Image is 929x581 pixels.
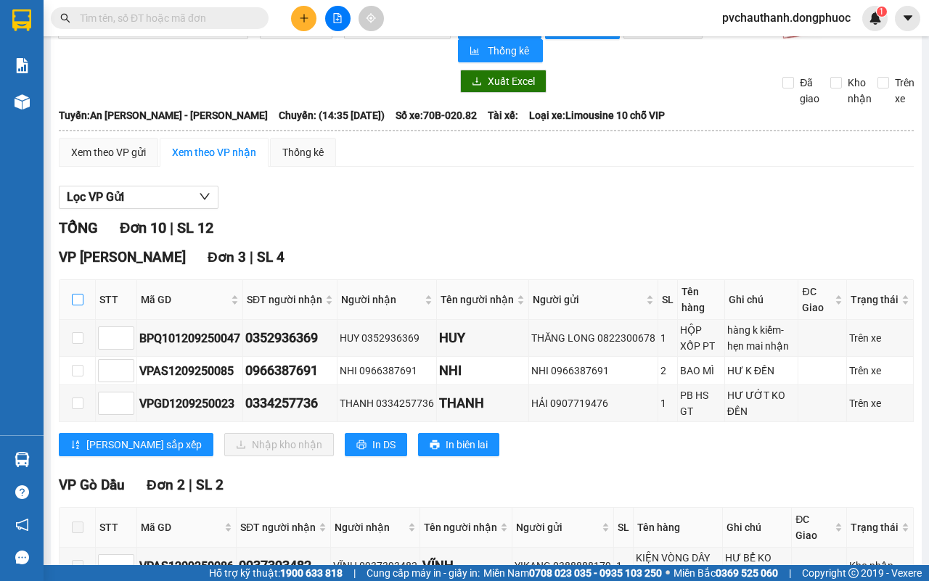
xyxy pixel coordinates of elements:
span: Người gửi [533,292,643,308]
span: Xuất Excel [488,73,535,89]
div: 0966387691 [245,360,335,381]
span: Miền Nam [483,565,662,581]
div: THANH [439,393,526,413]
span: Số xe: 70B-020.82 [396,107,477,123]
th: STT [96,280,137,320]
button: printerIn DS [345,433,407,456]
span: SL 4 [257,249,285,265]
span: aim [366,13,376,23]
img: warehouse-icon [15,94,30,110]
span: 1 [879,7,884,17]
span: In DS [372,437,396,453]
div: HỘP XỐP PT [680,322,721,354]
button: plus [291,6,316,31]
span: caret-down [901,12,914,25]
button: downloadNhập kho nhận [224,433,334,456]
span: Người nhận [335,519,405,535]
span: Kho nhận [842,75,877,107]
button: Lọc VP Gửi [59,186,218,209]
div: BPQ101209250047 [139,329,240,347]
span: Tên người nhận [441,292,514,308]
span: | [353,565,356,581]
div: BAO MÌ [680,363,721,379]
strong: 1900 633 818 [280,567,343,579]
td: NHI [437,357,529,385]
strong: 0708 023 035 - 0935 103 250 [529,567,662,579]
span: Người nhận [341,292,422,308]
div: Trên xe [849,363,911,379]
sup: 1 [877,7,887,17]
div: Trên xe [849,330,911,346]
span: message [15,551,29,564]
span: bar-chart [470,46,482,57]
span: SL 2 [196,477,224,493]
span: Tên người nhận [424,519,497,535]
th: STT [96,508,137,548]
span: copyright [848,568,859,578]
th: Ghi chú [725,280,799,320]
span: notification [15,518,29,532]
div: Kho nhận [849,558,911,574]
img: solution-icon [15,58,30,73]
td: 0966387691 [243,357,337,385]
td: HUY [437,320,529,357]
span: Chuyến: (14:35 [DATE]) [279,107,385,123]
span: Trên xe [889,75,920,107]
div: HƯ K ĐỀN [727,363,796,379]
strong: 0369 525 060 [716,567,778,579]
span: sort-ascending [70,440,81,451]
span: ĐC Giao [795,511,832,543]
span: printer [356,440,367,451]
td: 0352936369 [243,320,337,357]
span: SĐT người nhận [240,519,316,535]
button: downloadXuất Excel [460,70,547,93]
span: plus [299,13,309,23]
span: VP [PERSON_NAME] [59,249,186,265]
span: In biên lai [446,437,488,453]
td: BPQ101209250047 [137,320,243,357]
div: VPAS1209250085 [139,362,240,380]
span: printer [430,440,440,451]
span: SL 12 [177,219,213,236]
span: Đã giao [794,75,825,107]
div: 0334257736 [245,393,335,413]
span: Trạng thái [851,519,899,535]
div: VĨNH [422,556,509,576]
div: 1 [660,330,675,346]
div: PB HS GT [680,387,721,419]
div: 0352936369 [245,328,335,348]
div: THANH 0334257736 [340,395,434,411]
div: NHI 0966387691 [340,363,434,379]
span: Đơn 10 [120,219,166,236]
div: YIKANG 0388888179 [515,558,611,574]
div: 1 [616,558,631,574]
button: aim [359,6,384,31]
button: caret-down [895,6,920,31]
div: VPAS1209250086 [139,557,234,575]
div: hàng k kiểm-hẹn mai nhận [727,322,796,354]
button: file-add [325,6,351,31]
span: ⚪️ [666,570,670,576]
input: Tìm tên, số ĐT hoặc mã đơn [80,10,251,26]
td: VPAS1209250085 [137,357,243,385]
span: down [199,191,210,202]
span: Thống kê [488,43,531,59]
div: HƯ ƯỚT KO ĐỀN [727,387,796,419]
div: VĨNH 0937393482 [333,558,417,574]
span: file-add [332,13,343,23]
img: icon-new-feature [869,12,882,25]
span: Người gửi [516,519,599,535]
td: VPGD1209250023 [137,385,243,422]
span: Mã GD [141,519,221,535]
div: HUY [439,328,526,348]
span: Tài xế: [488,107,518,123]
span: download [472,76,482,88]
div: VPGD1209250023 [139,395,240,413]
span: SĐT người nhận [247,292,322,308]
div: Xem theo VP gửi [71,144,146,160]
button: printerIn biên lai [418,433,499,456]
span: Cung cấp máy in - giấy in: [367,565,480,581]
div: NHI [439,360,526,381]
span: Đơn 3 [208,249,246,265]
span: Loại xe: Limousine 10 chỗ VIP [529,107,665,123]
